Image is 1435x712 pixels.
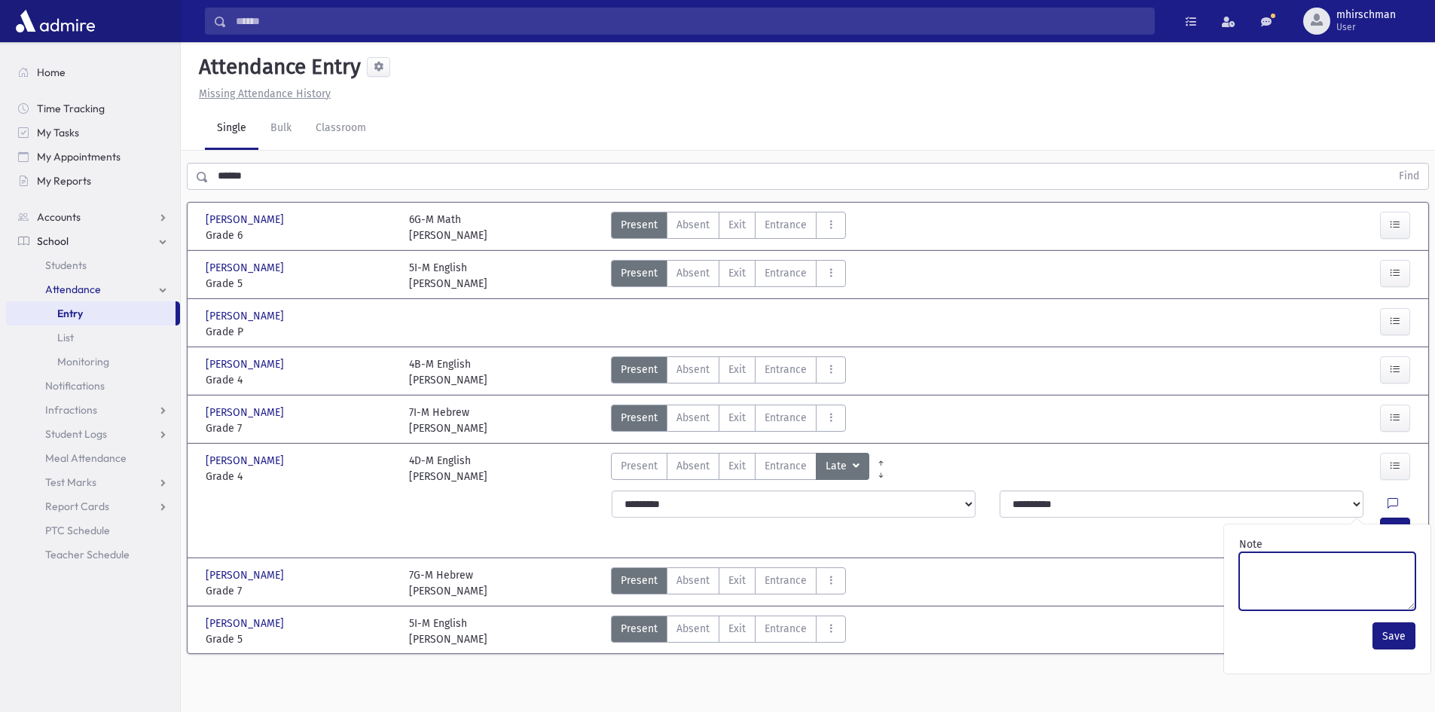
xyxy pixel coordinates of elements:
div: 4B-M English [PERSON_NAME] [409,356,487,388]
span: Absent [676,217,710,233]
span: My Reports [37,174,91,188]
span: List [57,331,74,344]
span: Absent [676,265,710,281]
span: My Tasks [37,126,79,139]
span: Student Logs [45,427,107,441]
span: Entrance [765,573,807,588]
input: Search [227,8,1154,35]
span: Monitoring [57,355,109,368]
span: Grade 6 [206,228,394,243]
a: Accounts [6,205,180,229]
span: School [37,234,69,248]
span: Entrance [765,362,807,377]
h5: Attendance Entry [193,54,361,80]
span: [PERSON_NAME] [206,308,287,324]
span: Entry [57,307,83,320]
span: [PERSON_NAME] [206,212,287,228]
a: Monitoring [6,350,180,374]
a: Meal Attendance [6,446,180,470]
span: PTC Schedule [45,524,110,537]
a: Report Cards [6,494,180,518]
span: [PERSON_NAME] [206,260,287,276]
span: Late [826,458,850,475]
div: AttTypes [611,405,846,436]
span: Absent [676,410,710,426]
span: Exit [728,265,746,281]
a: My Tasks [6,121,180,145]
label: Note [1239,536,1262,552]
span: Entrance [765,265,807,281]
button: Late [816,453,869,480]
img: AdmirePro [12,6,99,36]
span: Home [37,66,66,79]
span: Entrance [765,217,807,233]
span: Grade 7 [206,583,394,599]
span: Grade 7 [206,420,394,436]
span: Present [621,573,658,588]
a: My Appointments [6,145,180,169]
div: AttTypes [611,453,869,484]
span: Absent [676,458,710,474]
span: [PERSON_NAME] [206,405,287,420]
span: Present [621,265,658,281]
span: Present [621,362,658,377]
a: My Reports [6,169,180,193]
span: User [1336,21,1396,33]
span: Test Marks [45,475,96,489]
div: AttTypes [611,212,846,243]
span: Exit [728,458,746,474]
a: Students [6,253,180,277]
div: 6G-M Math [PERSON_NAME] [409,212,487,243]
div: AttTypes [611,356,846,388]
span: Students [45,258,87,272]
span: mhirschman [1336,9,1396,21]
div: 5I-M English [PERSON_NAME] [409,260,487,292]
span: My Appointments [37,150,121,163]
span: Teacher Schedule [45,548,130,561]
span: Entrance [765,458,807,474]
span: [PERSON_NAME] [206,356,287,372]
a: Attendance [6,277,180,301]
a: School [6,229,180,253]
a: Notifications [6,374,180,398]
span: Grade 5 [206,276,394,292]
span: Absent [676,362,710,377]
a: PTC Schedule [6,518,180,542]
span: Report Cards [45,500,109,513]
span: Entrance [765,410,807,426]
span: Present [621,217,658,233]
span: Infractions [45,403,97,417]
div: 5I-M English [PERSON_NAME] [409,616,487,647]
span: Present [621,458,658,474]
button: Save [1372,622,1415,649]
span: Exit [728,621,746,637]
span: Grade 4 [206,372,394,388]
span: Grade 5 [206,631,394,647]
div: 7G-M Hebrew [PERSON_NAME] [409,567,487,599]
span: Accounts [37,210,81,224]
span: Notifications [45,379,105,393]
div: 4D-M English [PERSON_NAME] [409,453,487,484]
a: Home [6,60,180,84]
a: Student Logs [6,422,180,446]
div: AttTypes [611,260,846,292]
span: Exit [728,217,746,233]
a: Single [205,108,258,150]
button: Find [1390,163,1428,189]
span: Meal Attendance [45,451,127,465]
span: [PERSON_NAME] [206,616,287,631]
span: Exit [728,362,746,377]
a: Entry [6,301,176,325]
div: AttTypes [611,616,846,647]
span: Attendance [45,283,101,296]
a: Classroom [304,108,378,150]
span: Absent [676,573,710,588]
span: Entrance [765,621,807,637]
span: Time Tracking [37,102,105,115]
a: Infractions [6,398,180,422]
span: Grade 4 [206,469,394,484]
span: [PERSON_NAME] [206,567,287,583]
span: [PERSON_NAME] [206,453,287,469]
a: Missing Attendance History [193,87,331,100]
span: Grade P [206,324,394,340]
